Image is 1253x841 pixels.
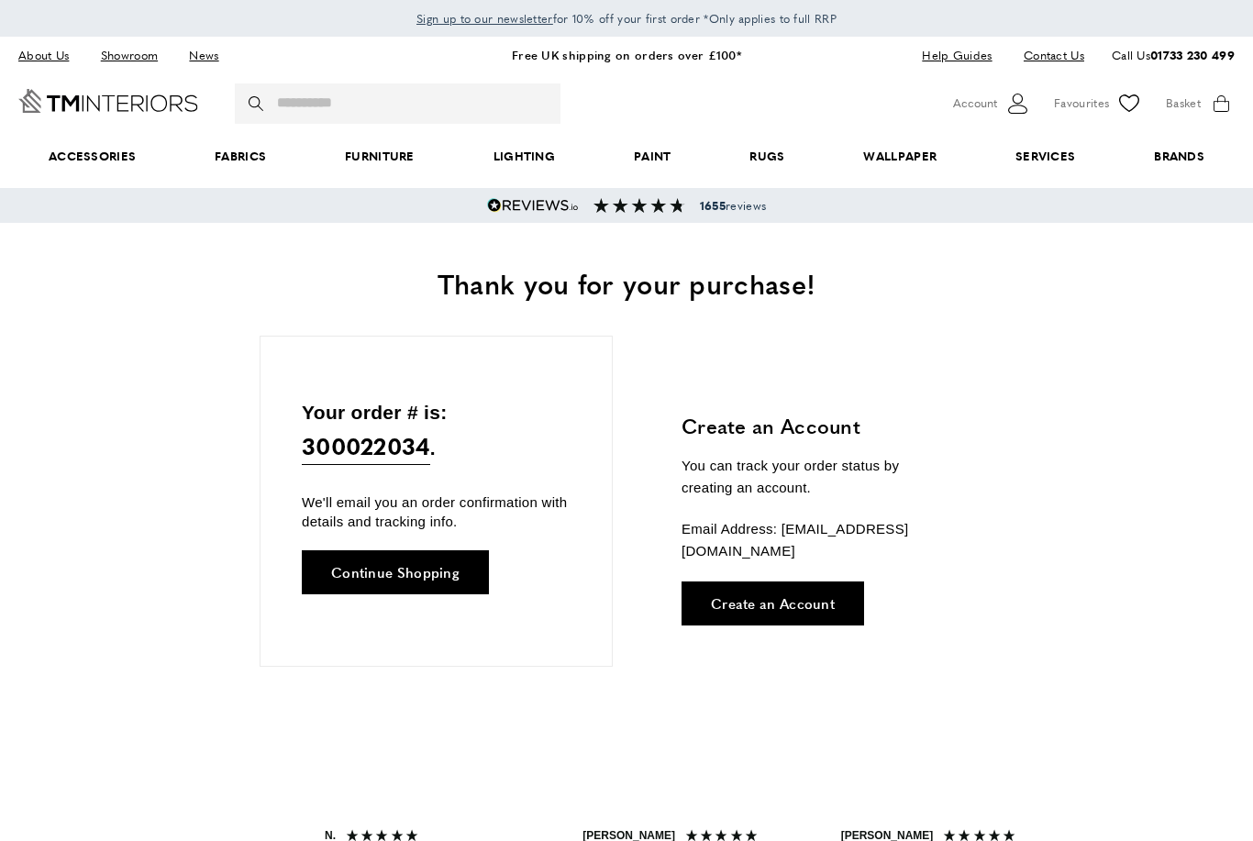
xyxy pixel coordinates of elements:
a: Wallpaper [824,128,976,184]
span: reviews [700,198,766,213]
span: Continue Shopping [331,565,460,579]
a: Continue Shopping [302,550,489,594]
h3: Create an Account [682,412,952,440]
a: Fabrics [175,128,305,184]
a: Services [976,128,1114,184]
a: Favourites [1054,90,1143,117]
p: Call Us [1112,46,1235,65]
a: Sign up to our newsletter [416,9,553,28]
span: Accessories [9,128,175,184]
a: Furniture [305,128,454,184]
span: 300022034 [302,427,430,465]
img: Reviews section [593,198,685,213]
p: We'll email you an order confirmation with details and tracking info. [302,492,571,531]
a: Lighting [454,128,594,184]
p: Email Address: [EMAIL_ADDRESS][DOMAIN_NAME] [682,518,952,562]
p: You can track your order status by creating an account. [682,455,952,499]
a: Create an Account [682,581,864,625]
a: 01733 230 499 [1150,46,1235,63]
strong: 1655 [700,197,726,214]
a: About Us [18,43,83,68]
span: Sign up to our newsletter [416,10,553,27]
span: Create an Account [711,596,835,610]
a: Paint [594,128,710,184]
span: Thank you for your purchase! [438,263,815,303]
a: Go to Home page [18,89,198,113]
a: Rugs [710,128,824,184]
a: Help Guides [908,43,1005,68]
a: Contact Us [1010,43,1084,68]
button: Customer Account [953,90,1031,117]
a: Free UK shipping on orders over £100* [512,46,741,63]
button: Search [249,83,267,124]
a: Brands [1114,128,1244,184]
span: Favourites [1054,94,1109,113]
p: Your order # is: . [302,397,571,466]
a: Showroom [87,43,172,68]
a: News [175,43,232,68]
span: for 10% off your first order *Only applies to full RRP [416,10,837,27]
span: Account [953,94,997,113]
img: Reviews.io 5 stars [487,198,579,213]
